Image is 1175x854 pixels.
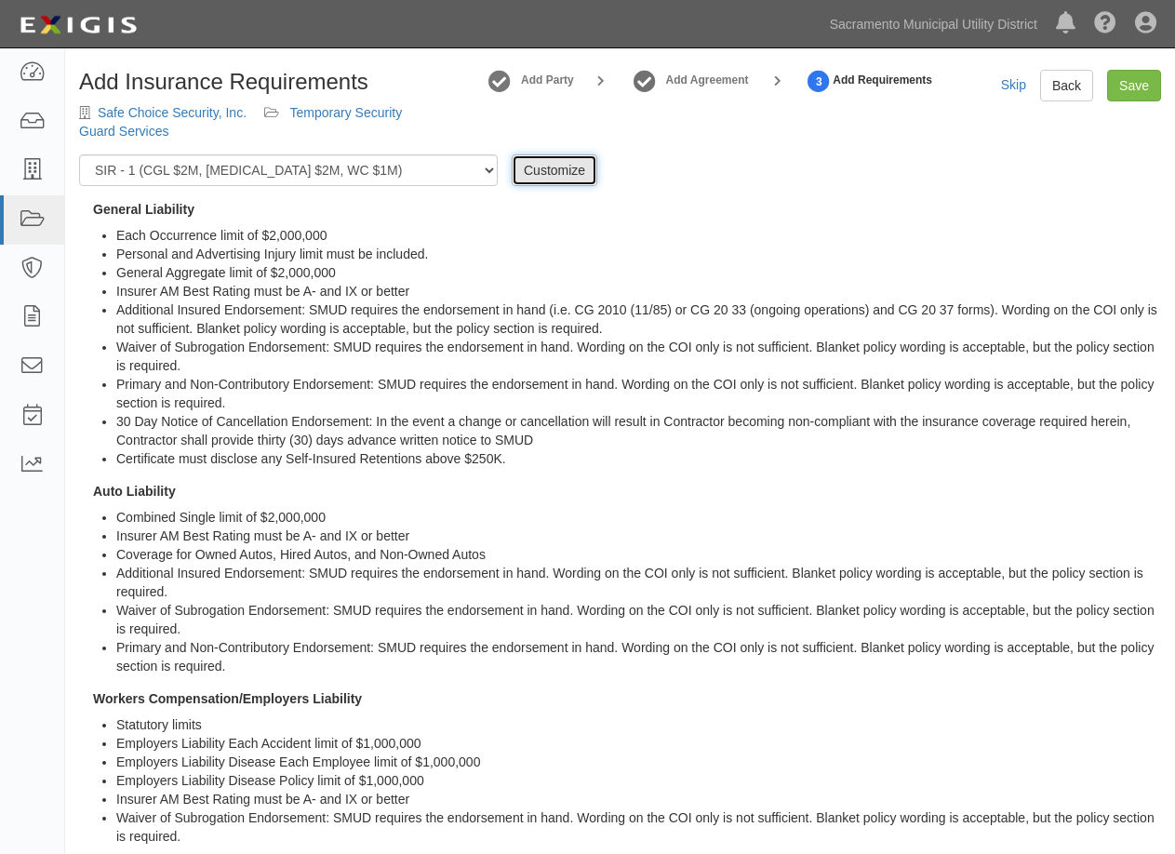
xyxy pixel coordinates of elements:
strong: 3 [805,71,833,93]
li: Primary and Non-Contributory Endorsement: SMUD requires the endorsement in hand. Wording on the C... [116,375,1161,412]
a: Add Agreement [666,73,749,88]
li: Waiver of Subrogation Endorsement: SMUD requires the endorsement in hand. Wording on the COI only... [116,338,1161,375]
a: Set Requirements [805,60,833,100]
strong: Add Requirements [833,73,932,88]
li: Employers Liability Disease Policy limit of $1,000,000 [116,771,1161,790]
h1: Add Insurance Requirements [79,70,421,94]
strong: General Liability [93,202,194,217]
strong: Workers Compensation/Employers Liability [93,691,362,706]
li: Additional Insured Endorsement: SMUD requires the endorsement in hand (i.e. CG 2010 (11/85) or CG... [116,300,1161,338]
a: Add Party [521,73,574,88]
li: Certificate must disclose any Self-Insured Retentions above $250K. [116,449,1161,468]
li: Each Occurrence limit of $2,000,000 [116,226,1161,245]
i: Help Center - Complianz [1094,13,1116,35]
li: Insurer AM Best Rating must be A- and IX or better [116,527,1161,545]
a: Back [1040,70,1093,101]
li: Employers Liability Disease Each Employee limit of $1,000,000 [116,753,1161,771]
li: Insurer AM Best Rating must be A- and IX or better [116,282,1161,300]
a: Sacramento Municipal Utility District [821,6,1047,43]
img: logo-5460c22ac91f19d4615b14bd174203de0afe785f0fc80cf4dbbc73dc1793850b.png [14,8,142,42]
a: Skip [1001,77,1026,92]
li: General Aggregate limit of $2,000,000 [116,263,1161,282]
li: Coverage for Owned Autos, Hired Autos, and Non-Owned Autos [116,545,1161,564]
strong: Add Agreement [666,73,749,87]
li: Combined Single limit of $2,000,000 [116,508,1161,527]
strong: Auto Liability [93,484,176,499]
strong: Add Party [521,73,574,87]
li: Additional Insured Endorsement: SMUD requires the endorsement in hand. Wording on the COI only is... [116,564,1161,601]
a: Save [1107,70,1161,101]
li: Insurer AM Best Rating must be A- and IX or better [116,790,1161,808]
li: Waiver of Subrogation Endorsement: SMUD requires the endorsement in hand. Wording on the COI only... [116,808,1161,846]
li: Primary and Non-Contributory Endorsement: SMUD requires the endorsement in hand. Wording on the C... [116,638,1161,675]
li: 30 Day Notice of Cancellation Endorsement: In the event a change or cancellation will result in C... [116,412,1161,449]
li: Statutory limits [116,715,1161,734]
a: Customize [512,154,597,186]
li: Employers Liability Each Accident limit of $1,000,000 [116,734,1161,753]
li: Personal and Advertising Injury limit must be included. [116,245,1161,263]
a: Safe Choice Security, Inc. [98,105,247,120]
a: Add Agreement [631,60,659,100]
li: Waiver of Subrogation Endorsement: SMUD requires the endorsement in hand. Wording on the COI only... [116,601,1161,638]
